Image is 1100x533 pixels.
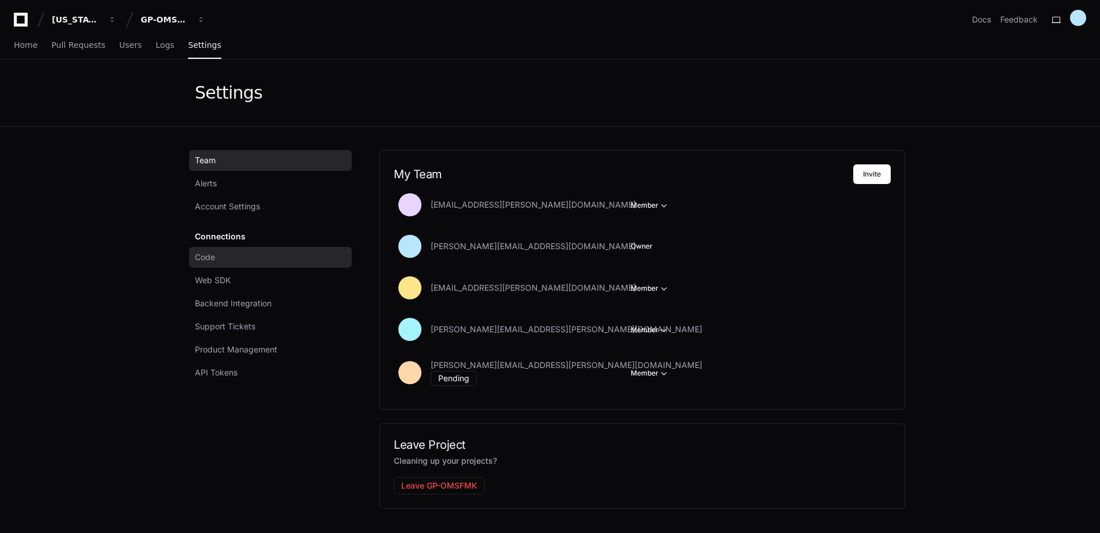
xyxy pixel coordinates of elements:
a: Home [14,32,37,59]
a: Logs [156,32,174,59]
a: Account Settings [189,196,352,217]
span: Users [119,42,142,48]
button: Member [631,200,670,211]
button: Member [631,367,670,379]
button: Member [631,283,670,294]
span: Web SDK [195,275,231,286]
button: [US_STATE] Pacific [47,9,121,30]
a: Web SDK [189,270,352,291]
span: [PERSON_NAME][EMAIL_ADDRESS][DOMAIN_NAME] [431,241,636,252]
a: Alerts [189,173,352,194]
span: [EMAIL_ADDRESS][PERSON_NAME][DOMAIN_NAME] [431,199,636,211]
div: Pending [431,371,477,386]
span: [EMAIL_ADDRESS][PERSON_NAME][DOMAIN_NAME] [431,282,636,294]
div: [US_STATE] Pacific [52,14,101,25]
a: Support Tickets [189,316,352,337]
h2: Leave Project [394,438,891,452]
a: Code [189,247,352,268]
span: Code [195,252,215,263]
button: Invite [853,164,891,184]
a: Users [119,32,142,59]
span: Pull Requests [51,42,105,48]
button: Feedback [1000,14,1038,25]
button: Leave GP-OMSFMK [394,477,485,494]
div: Settings [195,82,262,103]
span: Home [14,42,37,48]
span: Owner [631,242,653,251]
span: [PERSON_NAME][EMAIL_ADDRESS][PERSON_NAME][DOMAIN_NAME] [431,324,702,335]
a: Product Management [189,339,352,360]
button: GP-OMSFMK [136,9,210,30]
span: Team [195,155,216,166]
span: API Tokens [195,367,238,378]
a: Backend Integration [189,293,352,314]
h2: My Team [394,167,853,181]
span: Support Tickets [195,321,255,332]
span: Backend Integration [195,298,272,309]
a: Pull Requests [51,32,105,59]
span: Product Management [195,344,277,355]
button: Member [631,324,670,336]
div: GP-OMSFMK [141,14,190,25]
span: [PERSON_NAME][EMAIL_ADDRESS][PERSON_NAME][DOMAIN_NAME] [431,359,702,371]
span: Account Settings [195,201,260,212]
a: Team [189,150,352,171]
p: Cleaning up your projects? [394,454,891,468]
span: Settings [188,42,221,48]
span: Alerts [195,178,217,189]
span: Logs [156,42,174,48]
a: API Tokens [189,362,352,383]
a: Docs [972,14,991,25]
a: Settings [188,32,221,59]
